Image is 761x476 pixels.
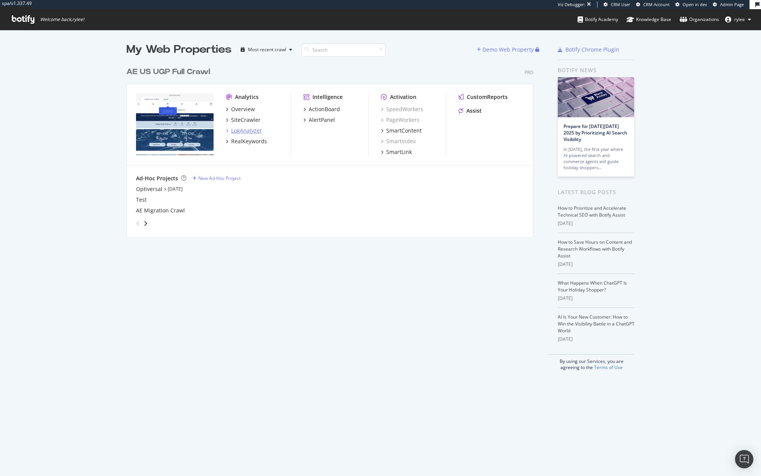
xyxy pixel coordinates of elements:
[226,116,261,124] a: SiteCrawler
[40,16,84,23] span: Welcome back, rylee !
[466,107,482,115] div: Assist
[611,2,630,7] span: CRM User
[604,2,630,8] a: CRM User
[558,77,634,117] img: Prepare for Black Friday 2025 by Prioritizing AI Search Visibility
[126,66,213,78] a: AE US UGP Full Crawl
[231,127,262,134] div: LogAnalyzer
[558,336,635,343] div: [DATE]
[226,127,262,134] a: LogAnalyzer
[594,364,623,371] a: Terms of Use
[719,13,757,26] button: rylee
[627,16,671,23] div: Knowledge Base
[578,16,618,23] div: Botify Academy
[386,127,422,134] div: SmartContent
[136,207,185,214] a: AE Migration Crawl
[477,44,535,56] button: Demo Web Property
[558,239,632,259] a: How to Save Hours on Content and Research Workflows with Botify Assist
[133,217,143,230] div: angle-left
[558,314,635,334] a: AI Is Your New Customer: How to Win the Visibility Battle in a ChatGPT World
[458,93,508,101] a: CustomReports
[558,2,585,8] div: Viz Debugger:
[713,2,744,8] a: Admin Page
[675,2,707,8] a: Open in dev
[238,44,295,56] button: Most recent crawl
[558,220,635,227] div: [DATE]
[303,105,340,113] a: ActionBoard
[231,116,261,124] div: SiteCrawler
[136,196,147,204] a: Test
[226,105,255,113] a: Overview
[390,93,416,101] div: Activation
[483,46,534,53] div: Demo Web Property
[558,295,635,302] div: [DATE]
[381,116,419,124] a: PageWorkers
[198,175,241,181] div: New Ad-Hoc Project
[565,46,619,53] div: Botify Chrome Plugin
[226,138,267,145] a: RealKeywords
[477,46,535,53] a: Demo Web Property
[735,450,753,468] div: Open Intercom Messenger
[643,2,670,7] span: CRM Account
[136,185,162,193] a: Optiversal
[720,2,744,7] span: Admin Page
[636,2,670,8] a: CRM Account
[168,186,183,192] a: [DATE]
[563,146,628,171] div: In [DATE], the first year where AI-powered search and commerce agents will guide holiday shoppers…
[563,123,627,142] a: Prepare for [DATE][DATE] 2025 by Prioritizing AI Search Visibility
[558,280,627,293] a: What Happens When ChatGPT Is Your Holiday Shopper?
[578,9,618,30] a: Botify Academy
[193,175,241,181] a: New Ad-Hoc Project
[558,188,635,196] div: Latest Blog Posts
[381,127,422,134] a: SmartContent
[386,148,412,156] div: SmartLink
[680,9,719,30] a: Organizations
[381,138,416,145] a: SmartIndex
[143,220,148,227] div: angle-right
[558,46,619,53] a: Botify Chrome Plugin
[381,105,423,113] a: SpeedWorkers
[309,105,340,113] div: ActionBoard
[231,138,267,145] div: RealKeywords
[301,43,385,57] input: Search
[126,42,232,57] div: My Web Properties
[309,116,335,124] div: AlertPanel
[381,148,412,156] a: SmartLink
[467,93,508,101] div: CustomReports
[126,66,210,78] div: AE US UGP Full Crawl
[548,354,635,371] div: By using our Services, you are agreeing to the
[558,261,635,268] div: [DATE]
[525,69,533,76] div: Pro
[248,47,286,52] div: Most recent crawl
[558,66,635,74] div: Botify news
[231,105,255,113] div: Overview
[303,116,335,124] a: AlertPanel
[683,2,707,7] span: Open in dev
[235,93,259,101] div: Analytics
[126,57,539,237] div: grid
[136,93,214,155] img: www.ae.com
[458,107,482,115] a: Assist
[312,93,343,101] div: Intelligence
[734,16,745,23] span: rylee
[627,9,671,30] a: Knowledge Base
[558,205,626,218] a: How to Prioritize and Accelerate Technical SEO with Botify Assist
[680,16,719,23] div: Organizations
[136,175,178,182] div: Ad-Hoc Projects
